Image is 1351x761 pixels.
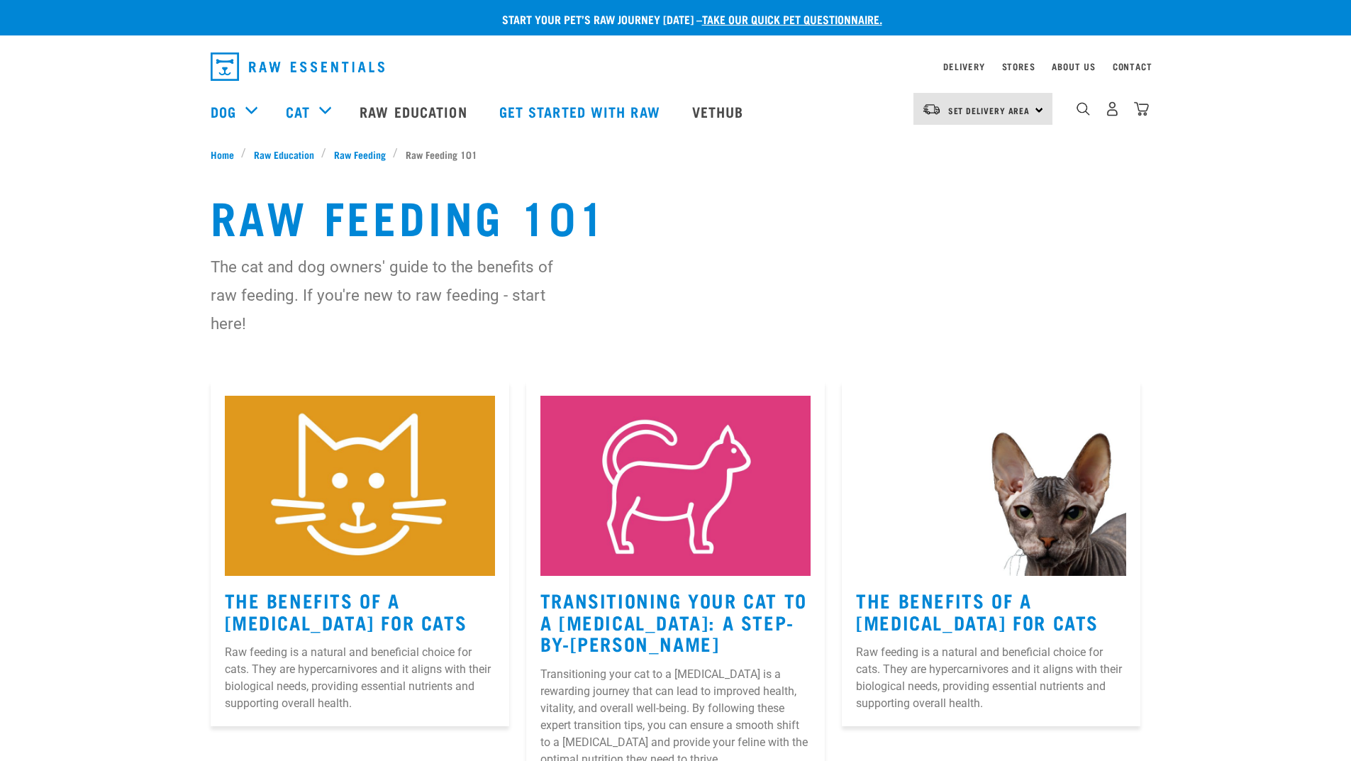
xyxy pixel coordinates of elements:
p: The cat and dog owners' guide to the benefits of raw feeding. If you're new to raw feeding - star... [211,252,583,338]
h1: Raw Feeding 101 [211,190,1141,241]
a: Transitioning Your Cat to a [MEDICAL_DATA]: A Step-by-[PERSON_NAME] [540,594,807,648]
a: Raw Education [345,83,484,140]
a: Home [211,147,242,162]
span: Raw Feeding [334,147,386,162]
img: user.png [1105,101,1120,116]
img: Instagram_Core-Brand_Wildly-Good-Nutrition-2.jpg [225,396,495,576]
a: Cat [286,101,310,122]
a: Raw Feeding [326,147,393,162]
a: take our quick pet questionnaire. [702,16,882,22]
img: Instagram_Core-Brand_Wildly-Good-Nutrition-13.jpg [540,396,811,576]
nav: breadcrumbs [211,147,1141,162]
img: van-moving.png [922,103,941,116]
img: home-icon@2x.png [1134,101,1149,116]
a: Vethub [678,83,762,140]
p: Raw feeding is a natural and beneficial choice for cats. They are hypercarnivores and it aligns w... [225,644,495,712]
a: About Us [1052,64,1095,69]
img: Raw Essentials Logo [211,52,384,81]
span: Raw Education [254,147,314,162]
a: Get started with Raw [485,83,678,140]
a: The Benefits Of A [MEDICAL_DATA] For Cats [225,594,467,627]
a: Raw Education [246,147,321,162]
span: Set Delivery Area [948,108,1030,113]
p: Raw feeding is a natural and beneficial choice for cats. They are hypercarnivores and it aligns w... [856,644,1126,712]
a: Contact [1113,64,1152,69]
span: Home [211,147,234,162]
nav: dropdown navigation [199,47,1152,87]
a: Dog [211,101,236,122]
img: home-icon-1@2x.png [1077,102,1090,116]
a: Delivery [943,64,984,69]
a: Stores [1002,64,1035,69]
img: Raw-Essentials-Website-Banners-Sphinx.jpg [856,396,1126,576]
a: The Benefits Of A [MEDICAL_DATA] For Cats [856,594,1099,627]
